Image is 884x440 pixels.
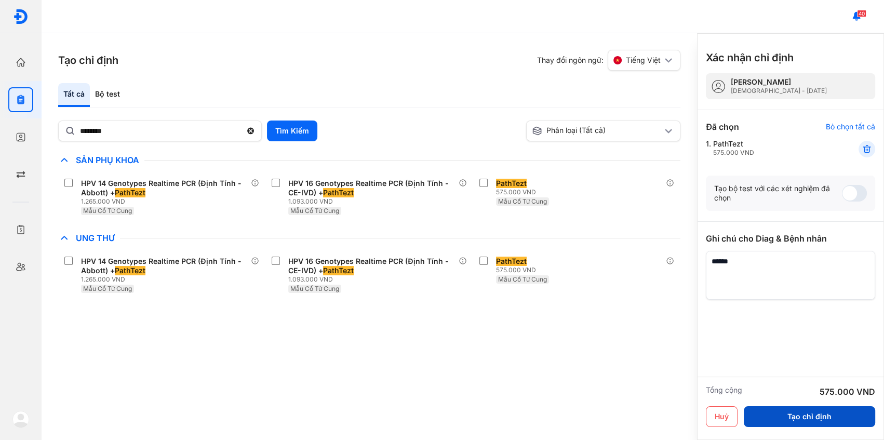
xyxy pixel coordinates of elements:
div: 1. [706,139,833,157]
div: HPV 16 Genotypes Realtime PCR (Định Tính - CE-IVD) + [288,179,454,197]
div: Tạo bộ test với các xét nghiệm đã chọn [714,184,842,203]
div: 575.000 VND [713,149,754,157]
div: Bộ test [90,83,125,107]
div: Đã chọn [706,121,739,133]
div: 575.000 VND [496,266,551,274]
span: PathTezt [496,179,527,188]
h3: Xác nhận chỉ định [706,50,794,65]
div: HPV 14 Genotypes Realtime PCR (Định Tính - Abbott) + [81,257,247,275]
span: 40 [857,10,866,17]
div: [DEMOGRAPHIC_DATA] - [DATE] [731,87,827,95]
div: HPV 14 Genotypes Realtime PCR (Định Tính - Abbott) + [81,179,247,197]
div: [PERSON_NAME] [731,77,827,87]
div: HPV 16 Genotypes Realtime PCR (Định Tính - CE-IVD) + [288,257,454,275]
div: Thay đổi ngôn ngữ: [537,50,680,71]
div: Phân loại (Tất cả) [532,126,663,136]
div: Ghi chú cho Diag & Bệnh nhân [706,232,875,245]
div: Tất cả [58,83,90,107]
span: PathTezt [323,188,354,197]
span: Mẫu Cổ Tử Cung [83,285,132,292]
button: Tạo chỉ định [744,406,875,427]
span: Ung Thư [71,233,120,243]
div: Tổng cộng [706,385,742,398]
img: logo [13,9,29,24]
div: 1.265.000 VND [81,197,251,206]
span: PathTezt [496,257,527,266]
button: Huỷ [706,406,738,427]
span: Mẫu Cổ Tử Cung [290,207,339,215]
span: Mẫu Cổ Tử Cung [290,285,339,292]
img: logo [12,411,29,428]
div: 1.093.000 VND [288,275,458,284]
span: PathTezt [323,266,354,275]
span: Sản Phụ Khoa [71,155,144,165]
div: 575.000 VND [820,385,875,398]
span: Mẫu Cổ Tử Cung [498,197,547,205]
div: 575.000 VND [496,188,551,196]
div: 1.265.000 VND [81,275,251,284]
span: Mẫu Cổ Tử Cung [498,275,547,283]
span: Tiếng Việt [626,56,661,65]
h3: Tạo chỉ định [58,53,118,68]
div: 1.093.000 VND [288,197,458,206]
span: Mẫu Cổ Tử Cung [83,207,132,215]
span: PathTezt [115,188,145,197]
div: Bỏ chọn tất cả [826,122,875,131]
div: PathTezt [713,139,754,157]
button: Tìm Kiếm [267,121,317,141]
span: PathTezt [115,266,145,275]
